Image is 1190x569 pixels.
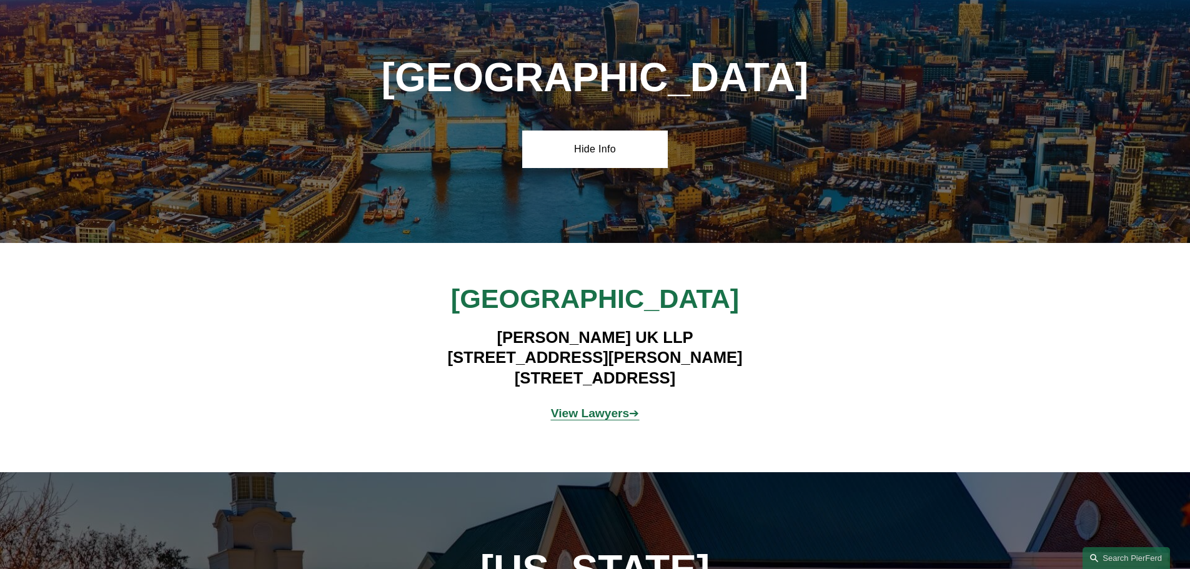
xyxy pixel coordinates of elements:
h1: [GEOGRAPHIC_DATA] [377,55,814,101]
strong: View Lawyers [551,407,630,420]
a: Search this site [1083,547,1170,569]
h4: [PERSON_NAME] UK LLP [STREET_ADDRESS][PERSON_NAME] [STREET_ADDRESS] [413,327,777,388]
span: [GEOGRAPHIC_DATA] [451,284,739,314]
a: Hide Info [522,131,668,168]
a: View Lawyers➔ [551,407,640,420]
span: ➔ [551,407,640,420]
